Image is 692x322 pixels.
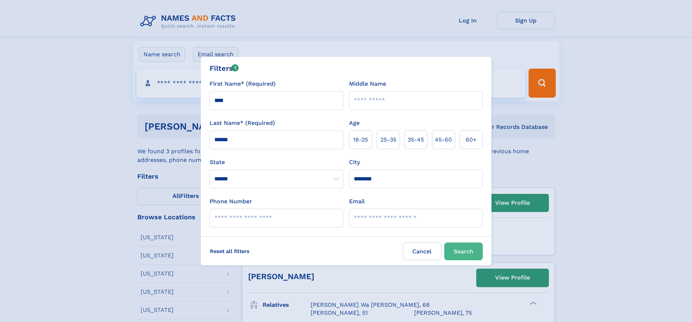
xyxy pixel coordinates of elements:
[349,197,365,206] label: Email
[380,135,396,144] span: 25‑35
[210,158,343,167] label: State
[210,63,239,74] div: Filters
[349,158,360,167] label: City
[444,242,483,260] button: Search
[349,80,386,88] label: Middle Name
[210,119,275,127] label: Last Name* (Required)
[210,80,276,88] label: First Name* (Required)
[210,197,252,206] label: Phone Number
[349,119,360,127] label: Age
[466,135,477,144] span: 60+
[353,135,368,144] span: 18‑25
[403,242,441,260] label: Cancel
[205,242,254,260] label: Reset all filters
[408,135,424,144] span: 35‑45
[435,135,452,144] span: 45‑60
